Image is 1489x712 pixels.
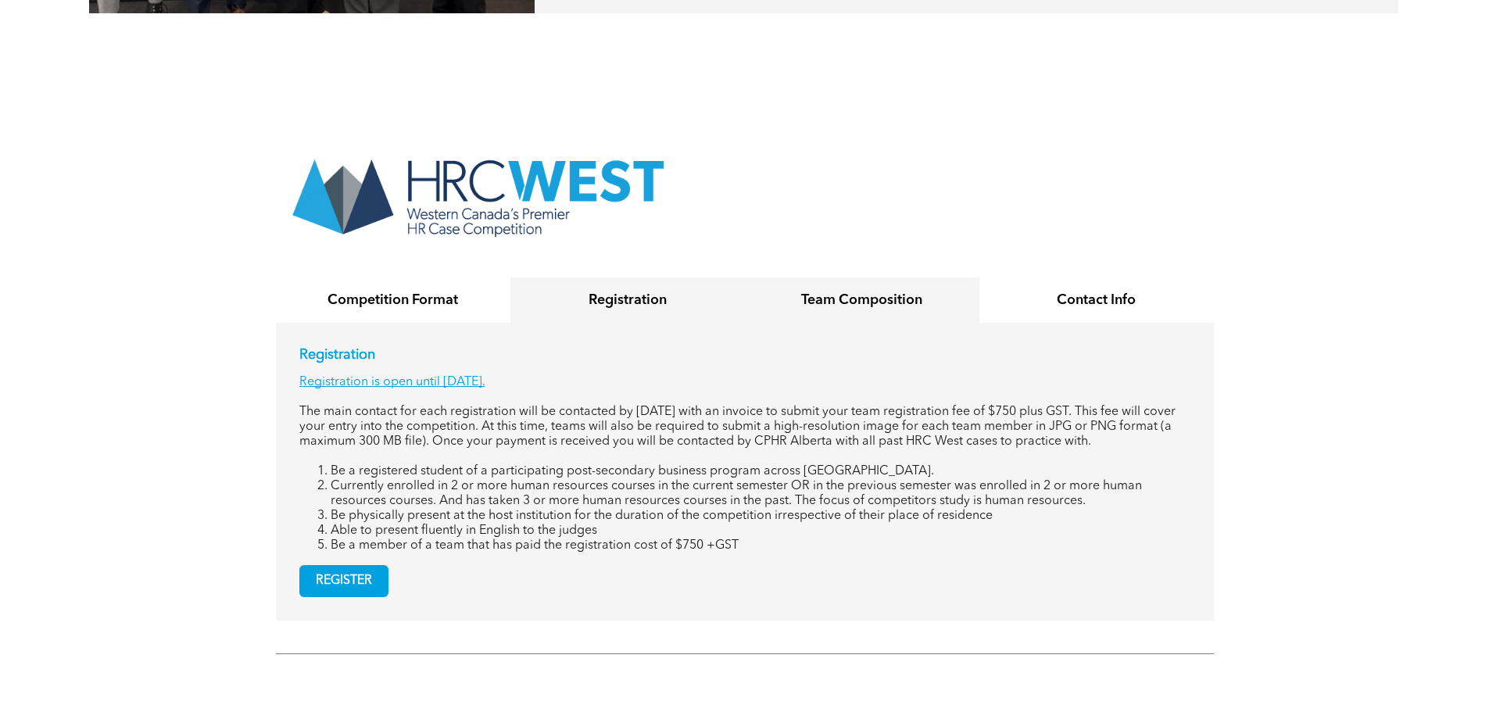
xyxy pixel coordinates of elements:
a: REGISTER [299,565,388,597]
p: The main contact for each registration will be contacted by [DATE] with an invoice to submit your... [299,405,1190,449]
li: Able to present fluently in English to the judges [331,524,1190,538]
img: The logo for hrc west western canada 's premier hr case competition [276,143,678,249]
h4: Contact Info [993,292,1200,309]
h4: Competition Format [290,292,496,309]
p: Registration [299,346,1190,363]
h4: Team Composition [759,292,965,309]
li: Be physically present at the host institution for the duration of the competition irrespective of... [331,509,1190,524]
li: Be a registered student of a participating post-secondary business program across [GEOGRAPHIC_DATA]. [331,464,1190,479]
span: REGISTER [300,566,388,596]
li: Currently enrolled in 2 or more human resources courses in the current semester OR in the previou... [331,479,1190,509]
li: Be a member of a team that has paid the registration cost of $750 +GST [331,538,1190,553]
a: Registration is open until [DATE]. [299,376,485,388]
h4: Registration [524,292,731,309]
